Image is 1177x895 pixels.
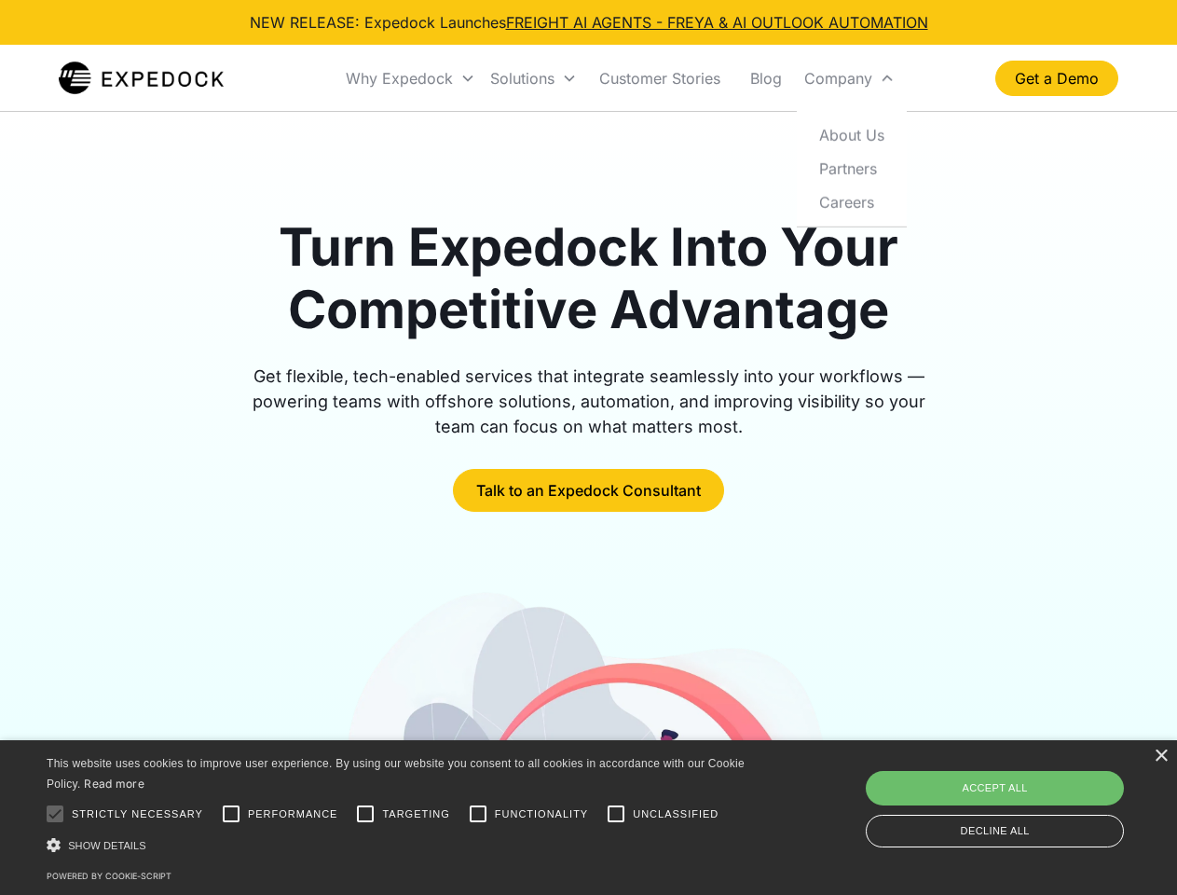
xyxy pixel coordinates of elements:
[59,60,224,97] img: Expedock Logo
[867,694,1177,895] iframe: Chat Widget
[995,61,1118,96] a: Get a Demo
[797,47,902,110] div: Company
[490,69,554,88] div: Solutions
[231,364,947,439] div: Get flexible, tech-enabled services that integrate seamlessly into your workflows — powering team...
[804,69,872,88] div: Company
[72,806,203,822] span: Strictly necessary
[59,60,224,97] a: home
[346,69,453,88] div: Why Expedock
[47,757,745,792] span: This website uses cookies to improve user experience. By using our website you consent to all coo...
[506,13,928,32] a: FREIGHT AI AGENTS - FREYA & AI OUTLOOK AUTOMATION
[804,151,899,185] a: Partners
[633,806,719,822] span: Unclassified
[84,777,144,791] a: Read more
[735,47,797,110] a: Blog
[248,806,338,822] span: Performance
[495,806,588,822] span: Functionality
[453,469,724,512] a: Talk to an Expedock Consultant
[804,117,899,151] a: About Us
[483,47,584,110] div: Solutions
[797,110,907,227] nav: Company
[584,47,735,110] a: Customer Stories
[68,840,146,851] span: Show details
[231,216,947,341] h1: Turn Expedock Into Your Competitive Advantage
[804,185,899,218] a: Careers
[47,835,751,855] div: Show details
[250,11,928,34] div: NEW RELEASE: Expedock Launches
[338,47,483,110] div: Why Expedock
[382,806,449,822] span: Targeting
[47,871,171,881] a: Powered by cookie-script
